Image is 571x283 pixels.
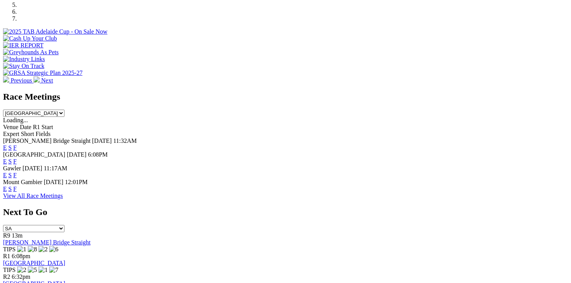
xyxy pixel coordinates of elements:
h2: Race Meetings [3,92,568,102]
span: [PERSON_NAME] Bridge Straight [3,137,90,144]
span: Next [41,77,53,84]
a: View All Race Meetings [3,192,63,199]
span: 6:08PM [88,151,108,158]
a: [PERSON_NAME] Bridge Straight [3,239,90,246]
span: Mount Gambier [3,179,42,185]
span: R1 [3,253,10,259]
a: F [13,144,17,151]
img: 6 [49,246,58,253]
span: TIPS [3,267,16,273]
span: R9 [3,232,10,239]
img: Stay On Track [3,63,44,70]
span: [DATE] [23,165,42,171]
a: S [8,186,12,192]
a: E [3,186,7,192]
a: E [3,172,7,178]
span: [DATE] [67,151,87,158]
span: [GEOGRAPHIC_DATA] [3,151,65,158]
img: Greyhounds As Pets [3,49,59,56]
a: F [13,172,17,178]
span: Fields [35,131,50,137]
span: 6:08pm [12,253,31,259]
img: 2025 TAB Adelaide Cup - On Sale Now [3,28,108,35]
a: F [13,186,17,192]
img: chevron-left-pager-white.svg [3,76,9,82]
span: Previous [11,77,32,84]
img: GRSA Strategic Plan 2025-27 [3,70,82,76]
span: Gawler [3,165,21,171]
span: TIPS [3,246,16,252]
h2: Next To Go [3,207,568,217]
img: chevron-right-pager-white.svg [34,76,40,82]
img: 8 [28,246,37,253]
a: Previous [3,77,34,84]
img: 2 [17,267,26,273]
span: 11:32AM [113,137,137,144]
a: [GEOGRAPHIC_DATA] [3,260,65,266]
span: 6:32pm [12,273,31,280]
span: Expert [3,131,19,137]
a: S [8,144,12,151]
img: 7 [49,267,58,273]
span: [DATE] [44,179,64,185]
span: [DATE] [92,137,112,144]
img: Industry Links [3,56,45,63]
a: Next [34,77,53,84]
a: S [8,158,12,165]
img: IER REPORT [3,42,43,49]
a: S [8,172,12,178]
span: Date [20,124,31,130]
span: R1 Start [33,124,53,130]
span: 12:01PM [65,179,88,185]
a: F [13,158,17,165]
span: Short [21,131,34,137]
img: 1 [39,267,48,273]
span: Loading... [3,117,28,123]
img: 1 [17,246,26,253]
span: Venue [3,124,18,130]
span: 11:17AM [44,165,68,171]
span: R2 [3,273,10,280]
img: Cash Up Your Club [3,35,57,42]
a: E [3,158,7,165]
span: 13m [12,232,23,239]
img: 5 [28,267,37,273]
img: 2 [39,246,48,253]
a: E [3,144,7,151]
